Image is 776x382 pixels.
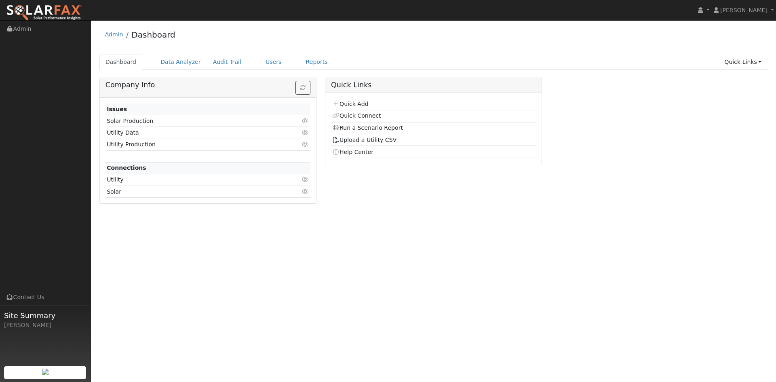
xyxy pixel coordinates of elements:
[332,101,368,107] a: Quick Add
[105,81,310,89] h5: Company Info
[154,55,207,70] a: Data Analyzer
[207,55,247,70] a: Audit Trail
[332,112,381,119] a: Quick Connect
[105,174,277,186] td: Utility
[107,165,146,171] strong: Connections
[302,130,309,135] i: Click to view
[105,115,277,127] td: Solar Production
[105,127,277,139] td: Utility Data
[107,106,127,112] strong: Issues
[105,31,123,38] a: Admin
[259,55,288,70] a: Users
[332,137,396,143] a: Upload a Utility CSV
[4,321,86,329] div: [PERSON_NAME]
[6,4,82,21] img: SolarFax
[302,141,309,147] i: Click to view
[718,55,768,70] a: Quick Links
[332,149,373,155] a: Help Center
[332,125,403,131] a: Run a Scenario Report
[42,369,48,375] img: retrieve
[302,189,309,194] i: Click to view
[105,186,277,198] td: Solar
[302,118,309,124] i: Click to view
[302,177,309,182] i: Click to view
[131,30,175,40] a: Dashboard
[300,55,334,70] a: Reports
[4,310,86,321] span: Site Summary
[99,55,143,70] a: Dashboard
[720,7,768,13] span: [PERSON_NAME]
[331,81,536,89] h5: Quick Links
[105,139,277,150] td: Utility Production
